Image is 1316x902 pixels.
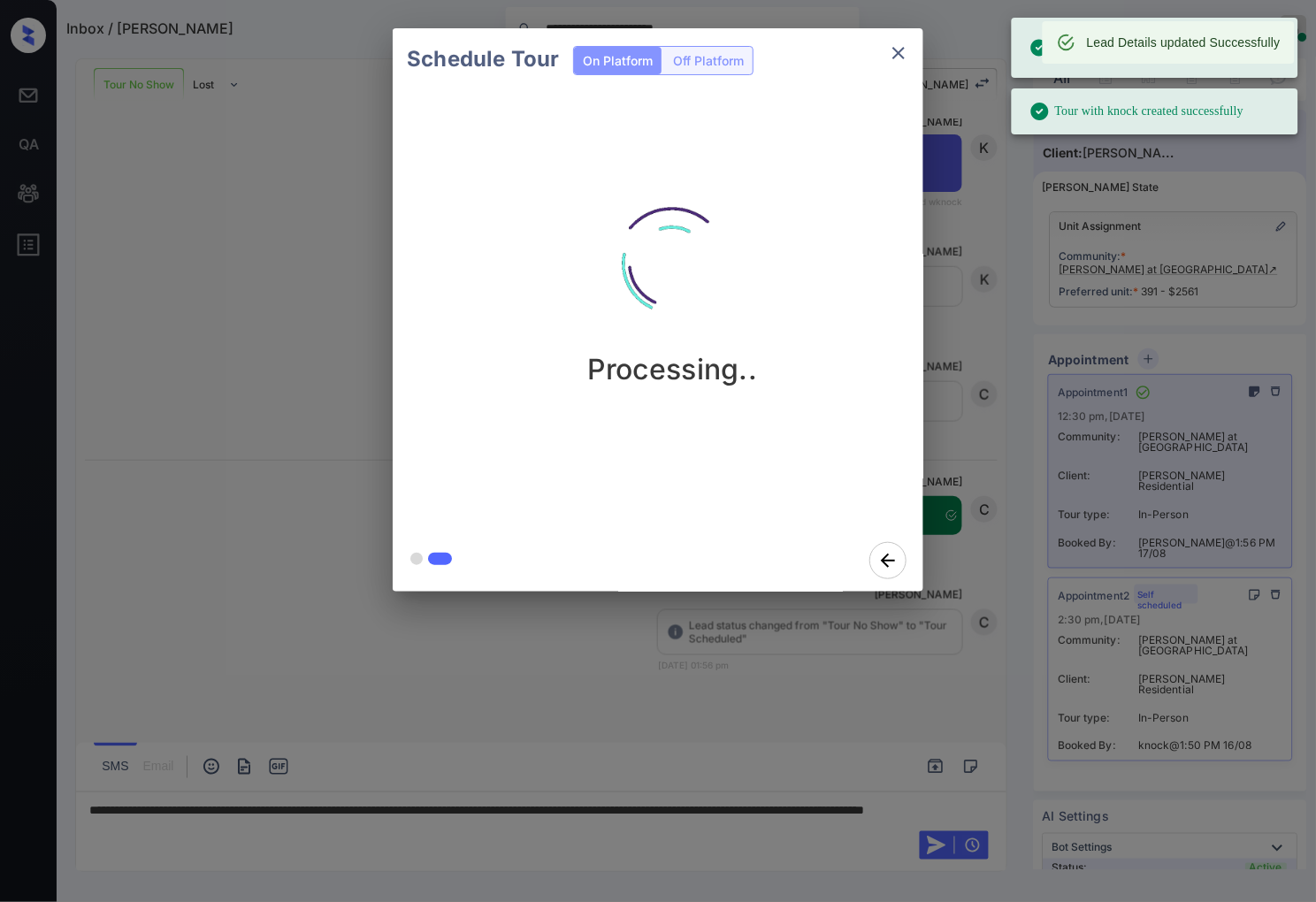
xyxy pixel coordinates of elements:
div: Tour with knock created successfully [1029,94,1244,129]
div: Available slots fetched from knock successfully [1029,23,1284,73]
img: loading.aa47eedddbc51aad1905.gif [584,175,761,352]
button: close [881,35,916,71]
p: Processing.. [587,352,758,386]
div: Lead Details updated Successfully [1087,27,1281,58]
h2: Schedule Tour [393,28,573,90]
